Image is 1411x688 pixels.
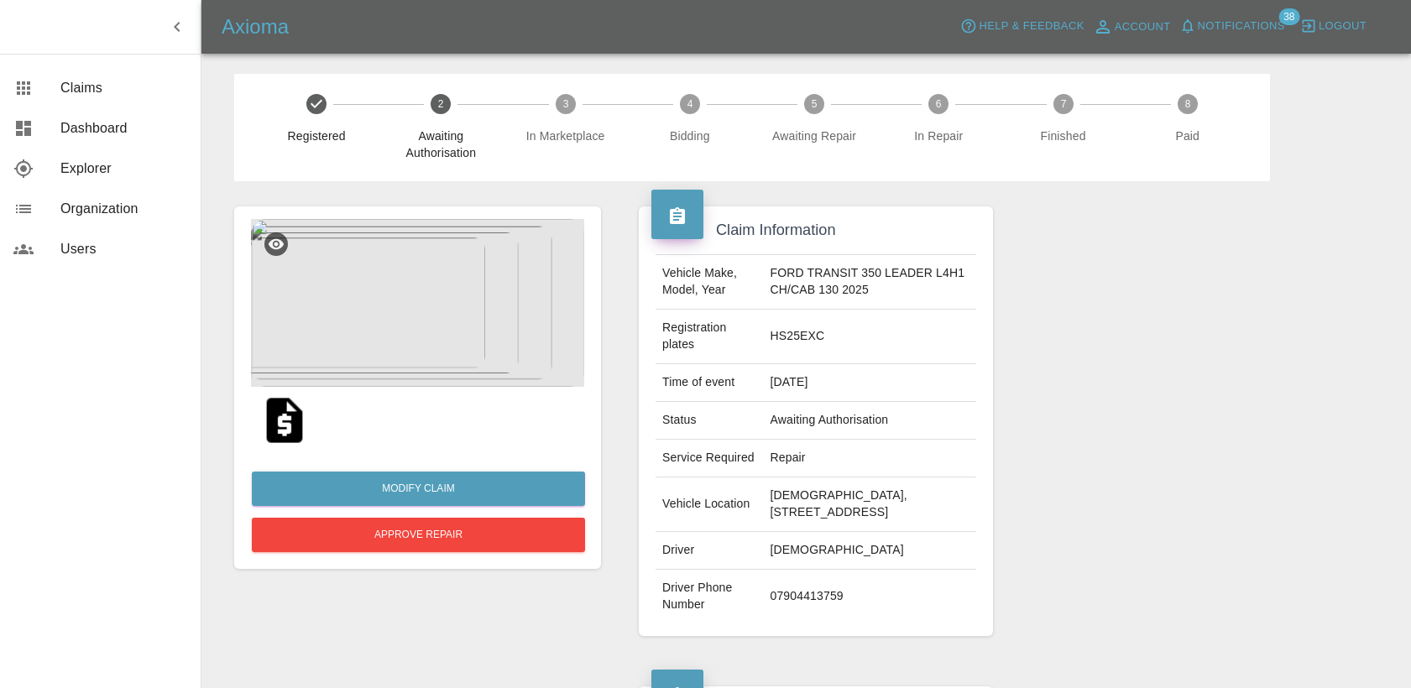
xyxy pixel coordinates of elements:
[687,98,692,110] text: 4
[764,570,976,623] td: 07904413759
[252,518,585,552] button: Approve Repair
[956,13,1088,39] button: Help & Feedback
[252,472,585,506] a: Modify Claim
[1132,128,1243,144] span: Paid
[60,239,187,259] span: Users
[656,477,764,532] td: Vehicle Location
[764,364,976,402] td: [DATE]
[656,255,764,310] td: Vehicle Make, Model, Year
[656,440,764,477] td: Service Required
[1296,13,1371,39] button: Logout
[438,98,444,110] text: 2
[1319,17,1367,36] span: Logout
[1184,98,1190,110] text: 8
[635,128,745,144] span: Bidding
[764,402,976,440] td: Awaiting Authorisation
[656,532,764,570] td: Driver
[979,17,1084,36] span: Help & Feedback
[60,159,187,179] span: Explorer
[656,364,764,402] td: Time of event
[1060,98,1066,110] text: 7
[258,394,311,447] img: original/efb74eab-bdf7-4532-a90c-6a6421b1a887
[261,128,372,144] span: Registered
[1175,13,1289,39] button: Notifications
[656,402,764,440] td: Status
[562,98,568,110] text: 3
[656,310,764,364] td: Registration plates
[656,570,764,623] td: Driver Phone Number
[1007,128,1118,144] span: Finished
[251,219,584,387] img: 0bc25f08-733b-4950-9437-bdf26893d5bb
[764,440,976,477] td: Repair
[60,78,187,98] span: Claims
[651,219,980,242] h4: Claim Information
[60,199,187,219] span: Organization
[812,98,818,110] text: 5
[764,255,976,310] td: FORD TRANSIT 350 LEADER L4H1 CH/CAB 130 2025
[385,128,496,161] span: Awaiting Authorisation
[764,532,976,570] td: [DEMOGRAPHIC_DATA]
[1198,17,1285,36] span: Notifications
[510,128,620,144] span: In Marketplace
[222,13,289,40] h5: Axioma
[936,98,942,110] text: 6
[1115,18,1171,37] span: Account
[764,477,976,532] td: [DEMOGRAPHIC_DATA], [STREET_ADDRESS]
[1278,8,1299,25] span: 38
[60,118,187,138] span: Dashboard
[883,128,994,144] span: In Repair
[759,128,870,144] span: Awaiting Repair
[1089,13,1175,40] a: Account
[764,310,976,364] td: HS25EXC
